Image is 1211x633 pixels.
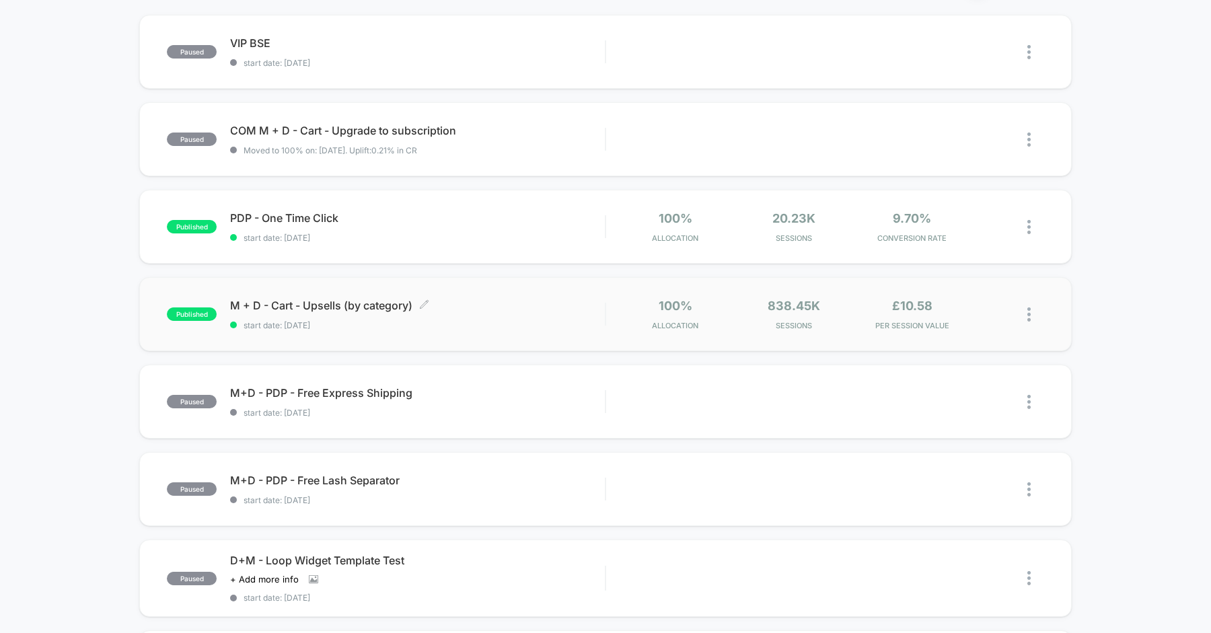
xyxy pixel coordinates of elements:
[1027,220,1031,234] img: close
[167,307,217,321] span: published
[230,299,605,312] span: M + D - Cart - Upsells (by category)
[1027,395,1031,409] img: close
[230,554,605,567] span: D+M - Loop Widget Template Test
[230,211,605,225] span: PDP - One Time Click
[167,133,217,146] span: paused
[167,572,217,585] span: paused
[167,482,217,496] span: paused
[167,220,217,233] span: published
[244,145,417,155] span: Moved to 100% on: [DATE] . Uplift: 0.21% in CR
[230,574,299,585] span: + Add more info
[659,211,692,225] span: 100%
[652,321,698,330] span: Allocation
[1027,307,1031,322] img: close
[1027,482,1031,496] img: close
[230,408,605,418] span: start date: [DATE]
[230,593,605,603] span: start date: [DATE]
[738,321,850,330] span: Sessions
[659,299,692,313] span: 100%
[230,233,605,243] span: start date: [DATE]
[1027,133,1031,147] img: close
[892,299,932,313] span: £10.58
[230,58,605,68] span: start date: [DATE]
[856,233,968,243] span: CONVERSION RATE
[856,321,968,330] span: PER SESSION VALUE
[1027,571,1031,585] img: close
[230,386,605,400] span: M+D - PDP - Free Express Shipping
[772,211,815,225] span: 20.23k
[230,495,605,505] span: start date: [DATE]
[230,36,605,50] span: VIP BSE
[1027,45,1031,59] img: close
[230,474,605,487] span: M+D - PDP - Free Lash Separator
[230,124,605,137] span: COM M + D - Cart - Upgrade to subscription
[230,320,605,330] span: start date: [DATE]
[167,395,217,408] span: paused
[738,233,850,243] span: Sessions
[652,233,698,243] span: Allocation
[893,211,931,225] span: 9.70%
[768,299,820,313] span: 838.45k
[167,45,217,59] span: paused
